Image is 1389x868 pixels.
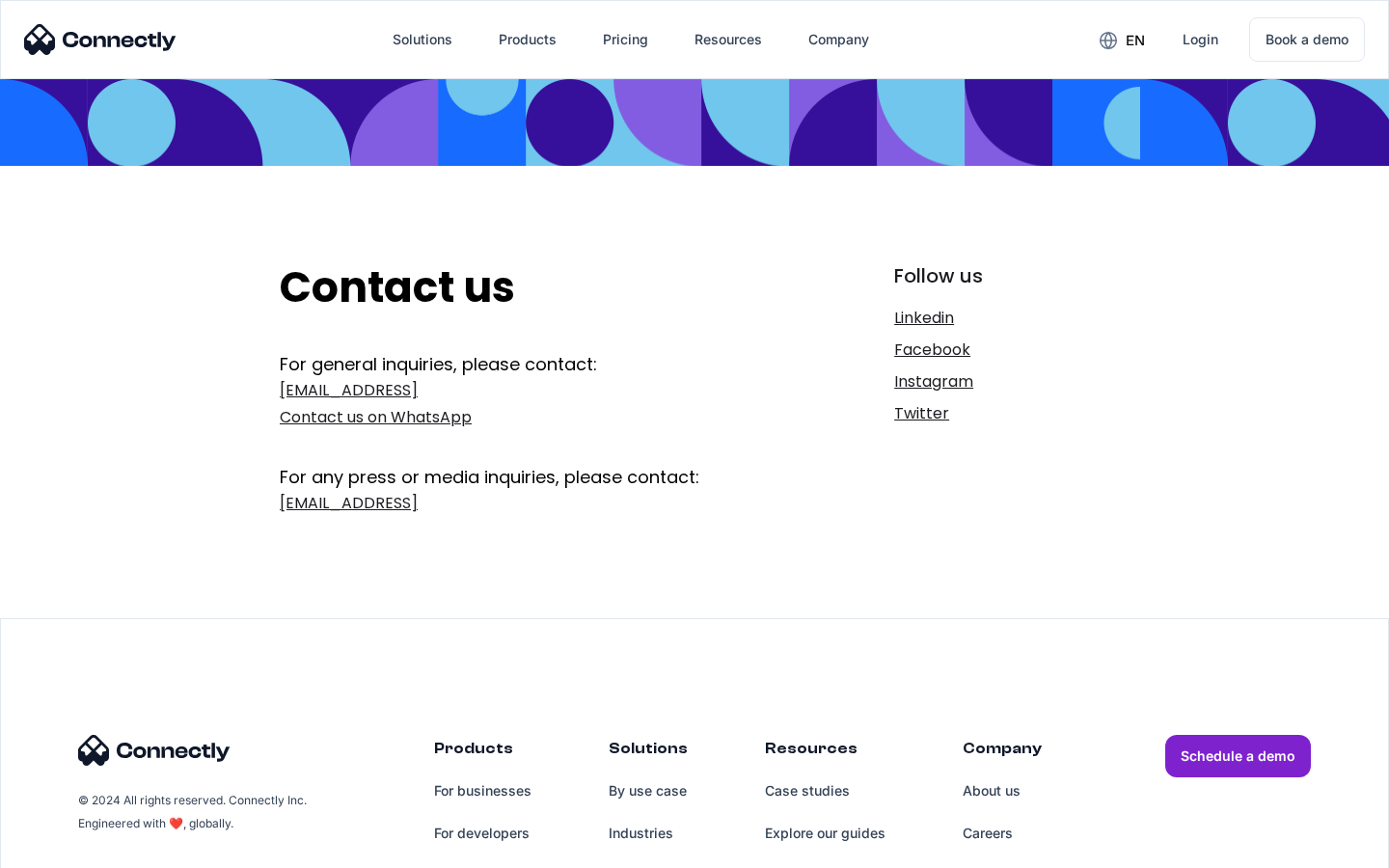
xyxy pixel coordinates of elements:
div: Resources [694,26,762,53]
div: Resources [765,735,885,770]
div: Company [808,26,869,53]
form: Get In Touch Form [280,352,769,522]
a: About us [963,770,1042,812]
div: Solutions [393,26,452,53]
aside: Language selected: English [19,834,116,861]
a: Explore our guides [765,812,885,854]
a: Careers [963,812,1042,854]
div: Pricing [603,26,648,53]
div: Products [483,16,572,63]
a: Instagram [894,368,1109,395]
div: Solutions [377,16,468,63]
div: en [1084,25,1159,54]
div: en [1126,27,1145,54]
div: Follow us [894,262,1109,289]
img: Connectly Logo [78,735,231,766]
h2: Contact us [280,262,769,313]
a: For developers [434,812,531,854]
a: For businesses [434,770,531,812]
img: Connectly Logo [24,24,177,55]
div: Company [793,16,885,63]
div: Products [434,735,531,770]
a: By use case [609,770,688,812]
div: Solutions [609,735,688,770]
a: Pricing [587,16,664,63]
a: [EMAIL_ADDRESS] [280,490,769,517]
a: Linkedin [894,305,1109,332]
a: Case studies [765,770,885,812]
a: Schedule a demo [1165,735,1311,777]
a: Login [1167,16,1234,63]
a: Industries [609,812,688,854]
a: Book a demo [1249,17,1365,62]
a: Facebook [894,337,1109,364]
div: For any press or media inquiries, please contact: [280,436,769,490]
div: Resources [679,16,777,63]
a: Twitter [894,400,1109,427]
div: For general inquiries, please contact: [280,352,769,377]
div: Products [499,26,557,53]
div: Login [1183,26,1218,53]
div: Company [963,735,1042,770]
div: © 2024 All rights reserved. Connectly Inc. Engineered with ❤️, globally. [78,789,310,835]
a: [EMAIL_ADDRESS]Contact us on WhatsApp [280,377,769,431]
ul: Language list [39,834,116,861]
